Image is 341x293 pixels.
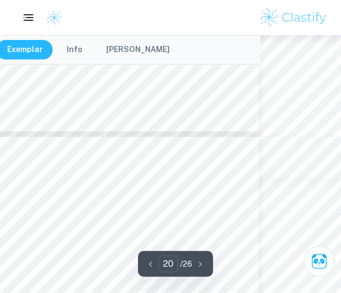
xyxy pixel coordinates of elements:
[258,7,328,28] img: Clastify logo
[95,40,181,60] button: [PERSON_NAME]
[56,40,93,60] button: Info
[39,9,62,26] a: Clastify logo
[180,258,192,270] p: / 26
[304,246,334,277] button: Ask Clai
[46,9,62,26] img: Clastify logo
